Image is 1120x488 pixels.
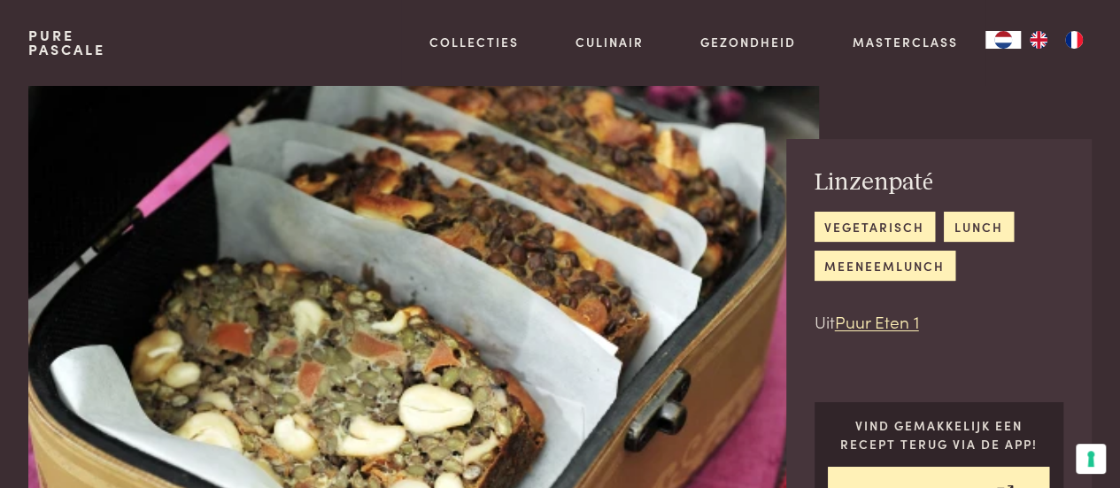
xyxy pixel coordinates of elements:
a: PurePascale [28,28,105,57]
a: Collecties [429,33,519,51]
a: Puur Eten 1 [835,309,919,333]
a: Culinair [575,33,644,51]
p: Vind gemakkelijk een recept terug via de app! [828,416,1049,453]
a: Masterclass [852,33,957,51]
a: EN [1021,31,1056,49]
aside: Language selected: Nederlands [985,31,1092,49]
ul: Language list [1021,31,1092,49]
h2: Linzenpaté [815,167,1064,198]
a: vegetarisch [815,212,935,241]
p: Uit [815,309,1064,335]
button: Uw voorkeuren voor toestemming voor trackingtechnologieën [1076,444,1106,474]
a: FR [1056,31,1092,49]
a: NL [985,31,1021,49]
div: Language [985,31,1021,49]
a: lunch [944,212,1013,241]
a: meeneemlunch [815,251,955,280]
a: Gezondheid [700,33,796,51]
